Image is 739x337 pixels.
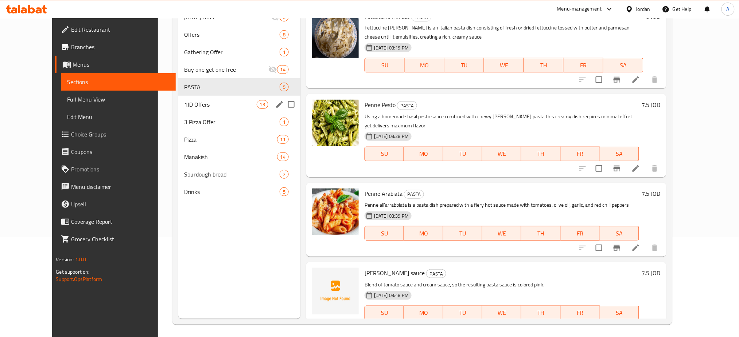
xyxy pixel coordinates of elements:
[280,31,288,38] span: 8
[67,95,170,104] span: Full Menu View
[365,201,639,210] p: Penne all’arrabbiata is a pasta dish prepared with a fiery hot sauce made with tomatoes, olive oi...
[280,170,289,179] div: items
[280,30,289,39] div: items
[426,269,446,278] div: PASTA
[646,319,664,336] button: delete
[405,58,444,72] button: MO
[67,112,170,121] span: Edit Menu
[371,292,412,299] span: [DATE] 03:48 PM
[371,213,412,219] span: [DATE] 03:39 PM
[404,306,443,320] button: MO
[727,5,730,13] span: A
[561,147,600,161] button: FR
[71,130,170,139] span: Choice Groups
[631,243,640,252] a: Edit menu item
[631,164,640,173] a: Edit menu item
[600,226,639,241] button: SA
[485,308,518,318] span: WE
[482,226,521,241] button: WE
[521,147,560,161] button: TH
[365,226,404,241] button: SU
[280,187,289,196] div: items
[312,189,359,235] img: Penne Arabiata
[368,60,402,71] span: SU
[608,239,626,257] button: Branch-specific-item
[55,160,176,178] a: Promotions
[184,187,279,196] span: Drinks
[521,306,560,320] button: TH
[636,5,650,13] div: Jordan
[368,228,401,239] span: SU
[524,58,564,72] button: TH
[404,190,424,198] span: PASTA
[61,73,176,91] a: Sections
[407,228,440,239] span: MO
[365,58,405,72] button: SU
[71,235,170,243] span: Grocery Checklist
[371,133,412,140] span: [DATE] 03:28 PM
[277,66,288,73] span: 14
[55,195,176,213] a: Upsell
[608,319,626,336] button: Branch-specific-item
[55,213,176,230] a: Coverage Report
[365,23,643,41] p: Fettuccine [PERSON_NAME] is an italian pasta dish consisting of fresh or dried fettuccine tossed ...
[280,84,288,91] span: 5
[646,239,664,257] button: delete
[407,308,440,318] span: MO
[55,126,176,143] a: Choice Groups
[527,60,561,71] span: TH
[277,135,289,144] div: items
[184,65,268,74] span: Buy one get one free
[55,178,176,195] a: Menu disclaimer
[608,71,626,88] button: Branch-specific-item
[603,148,636,159] span: SA
[591,161,607,176] span: Select to update
[280,118,289,126] div: items
[178,166,300,183] div: Sourdough bread2
[71,25,170,34] span: Edit Restaurant
[178,96,300,113] div: 1JD Offers13edit
[71,217,170,226] span: Coverage Report
[446,148,479,159] span: TU
[524,228,557,239] span: TH
[257,100,268,109] div: items
[75,255,86,264] span: 1.0.0
[178,131,300,148] div: Pizza11
[404,190,424,199] div: PASTA
[184,100,256,109] span: 1JD Offers
[280,119,288,126] span: 1
[184,135,277,144] span: Pizza
[484,58,524,72] button: WE
[365,112,639,130] p: Using a homemade basil pesto sauce combined with chewy [PERSON_NAME] pasta this creamy dish requi...
[184,152,277,161] div: Manakish
[603,228,636,239] span: SA
[56,274,102,284] a: Support.OpsPlatform
[446,228,479,239] span: TU
[521,226,560,241] button: TH
[397,101,417,110] div: PASTA
[71,43,170,51] span: Branches
[274,99,285,110] button: edit
[646,71,664,88] button: delete
[312,11,359,58] img: Fettuccine Alfredo
[407,148,440,159] span: MO
[447,60,481,71] span: TU
[404,226,443,241] button: MO
[631,75,640,84] a: Edit menu item
[365,147,404,161] button: SU
[280,49,288,56] span: 1
[280,48,289,56] div: items
[365,280,639,289] p: Blend of tomato sauce and cream sauce, so the resulting pasta sauce is colored pink.
[485,228,518,239] span: WE
[646,160,664,177] button: delete
[482,147,521,161] button: WE
[280,189,288,195] span: 5
[564,148,597,159] span: FR
[178,183,300,201] div: Drinks5
[184,30,279,39] span: Offers
[71,200,170,209] span: Upsell
[404,147,443,161] button: MO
